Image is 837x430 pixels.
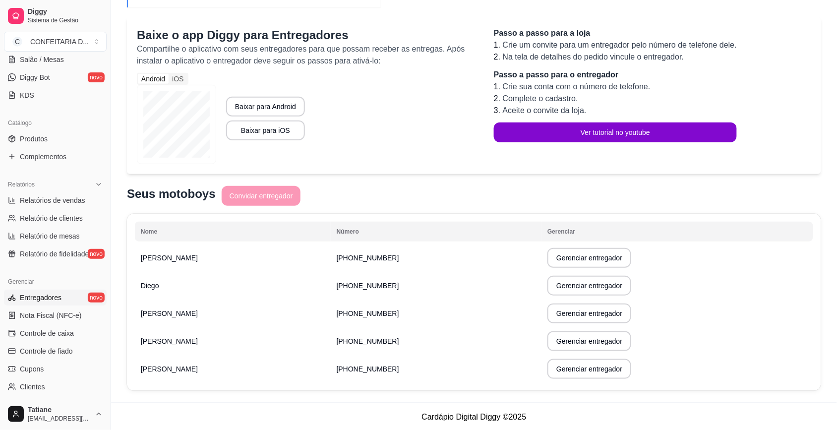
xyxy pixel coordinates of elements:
[169,74,187,84] div: iOS
[494,105,737,117] li: 3.
[503,41,737,49] span: Crie um convite para um entregador pelo número de telefone dele.
[547,331,631,351] button: Gerenciar entregador
[4,115,107,131] div: Catálogo
[226,121,305,140] button: Baixar para iOS
[337,254,399,262] span: [PHONE_NUMBER]
[494,51,737,63] li: 2.
[4,131,107,147] a: Produtos
[503,82,651,91] span: Crie sua conta com o número de telefone.
[4,274,107,290] div: Gerenciar
[20,293,61,303] span: Entregadores
[4,361,107,377] a: Cupons
[4,4,107,28] a: DiggySistema de Gestão
[494,39,737,51] li: 1.
[503,53,684,61] span: Na tela de detalhes do pedido vincule o entregador.
[137,27,474,43] p: Baixe o app Diggy para Entregadores
[20,346,73,356] span: Controle de fiado
[141,336,325,346] p: [PERSON_NAME]
[20,382,45,392] span: Clientes
[30,37,89,47] div: CONFEITARIA D ...
[28,406,91,415] span: Tatiane
[541,222,813,242] th: Gerenciar
[337,309,399,317] span: [PHONE_NUMBER]
[141,364,325,374] p: [PERSON_NAME]
[4,290,107,306] a: Entregadoresnovo
[8,181,35,188] span: Relatórios
[20,231,80,241] span: Relatório de mesas
[337,282,399,290] span: [PHONE_NUMBER]
[4,402,107,426] button: Tatiane[EMAIL_ADDRESS][DOMAIN_NAME]
[494,93,737,105] li: 2.
[138,74,169,84] div: Android
[28,16,103,24] span: Sistema de Gestão
[547,248,631,268] button: Gerenciar entregador
[20,364,44,374] span: Cupons
[12,37,22,47] span: C
[226,97,305,117] button: Baixar para Android
[28,415,91,423] span: [EMAIL_ADDRESS][DOMAIN_NAME]
[135,222,331,242] th: Nome
[137,43,474,67] p: Compartilhe o aplicativo com seus entregadores para que possam receber as entregas. Após instalar...
[20,310,81,320] span: Nota Fiscal (NFC-e)
[20,72,50,82] span: Diggy Bot
[547,304,631,323] button: Gerenciar entregador
[141,308,325,318] p: [PERSON_NAME]
[337,365,399,373] span: [PHONE_NUMBER]
[4,379,107,395] a: Clientes
[494,27,737,39] p: Passo a passo para a loja
[337,337,399,345] span: [PHONE_NUMBER]
[4,149,107,165] a: Complementos
[4,32,107,52] button: Select a team
[503,94,578,103] span: Complete o cadastro.
[20,134,48,144] span: Produtos
[141,281,325,291] p: Diego
[20,90,34,100] span: KDS
[4,325,107,341] a: Controle de caixa
[547,359,631,379] button: Gerenciar entregador
[20,249,89,259] span: Relatório de fidelidade
[4,210,107,226] a: Relatório de clientes
[4,307,107,323] a: Nota Fiscal (NFC-e)
[4,52,107,67] a: Salão / Mesas
[503,106,587,115] span: Aceite o convite da loja.
[494,81,737,93] li: 1.
[127,186,216,202] p: Seus motoboys
[494,123,737,142] button: Ver tutorial no youtube
[4,228,107,244] a: Relatório de mesas
[4,87,107,103] a: KDS
[331,222,542,242] th: Número
[20,328,74,338] span: Controle de caixa
[494,69,737,81] p: Passo a passo para o entregador
[4,343,107,359] a: Controle de fiado
[20,195,85,205] span: Relatórios de vendas
[20,55,64,64] span: Salão / Mesas
[141,253,325,263] p: [PERSON_NAME]
[547,276,631,296] button: Gerenciar entregador
[4,246,107,262] a: Relatório de fidelidadenovo
[4,397,107,413] a: Estoque
[4,192,107,208] a: Relatórios de vendas
[4,69,107,85] a: Diggy Botnovo
[20,152,66,162] span: Complementos
[20,213,83,223] span: Relatório de clientes
[28,7,103,16] span: Diggy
